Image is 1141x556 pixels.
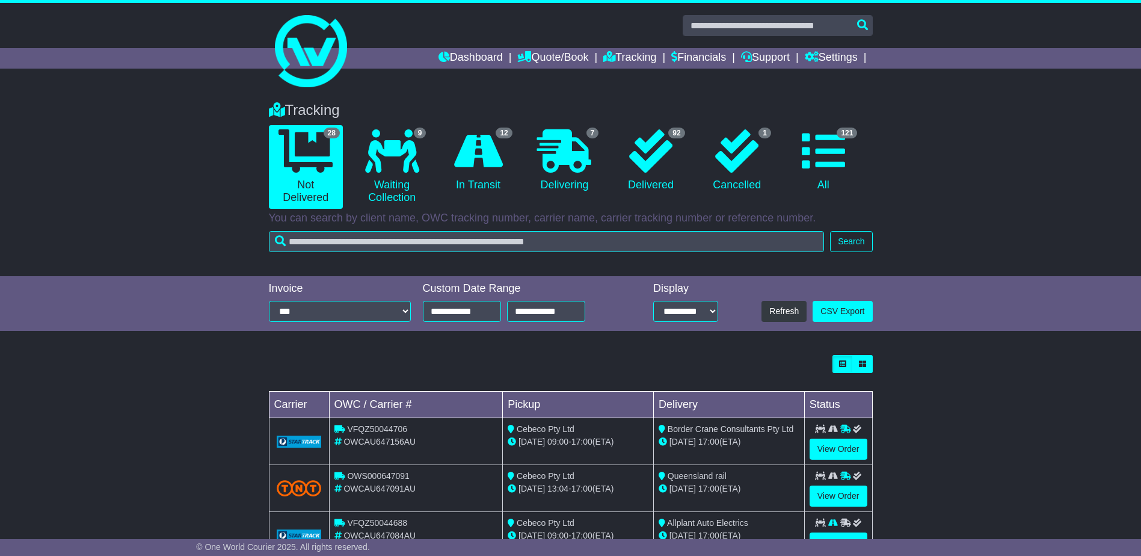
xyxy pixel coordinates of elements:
a: Financials [671,48,726,69]
span: 13:04 [547,484,568,493]
span: Border Crane Consultants Pty Ltd [668,424,793,434]
span: 9 [414,128,426,138]
div: - (ETA) [508,530,648,542]
button: Search [830,231,872,252]
span: 7 [586,128,599,138]
div: Invoice [269,282,411,295]
button: Refresh [761,301,807,322]
a: CSV Export [813,301,872,322]
a: Dashboard [438,48,503,69]
span: 12 [496,128,512,138]
span: Cebeco Pty Ltd [517,471,574,481]
span: [DATE] [518,437,545,446]
span: 28 [324,128,340,138]
td: Delivery [653,392,804,418]
a: 121 All [786,125,860,196]
a: Support [741,48,790,69]
span: OWS000647091 [347,471,410,481]
span: 121 [837,128,857,138]
a: 1 Cancelled [700,125,774,196]
div: (ETA) [659,483,799,495]
span: OWCAU647091AU [343,484,416,493]
a: 28 Not Delivered [269,125,343,209]
span: 17:00 [698,484,719,493]
span: 17:00 [571,531,592,540]
span: Cebeco Pty Ltd [517,424,574,434]
span: VFQZ50044688 [347,518,407,528]
a: View Order [810,533,867,554]
div: (ETA) [659,530,799,542]
a: 12 In Transit [441,125,515,196]
span: © One World Courier 2025. All rights reserved. [196,542,370,552]
span: OWCAU647156AU [343,437,416,446]
td: Pickup [503,392,654,418]
td: Carrier [269,392,329,418]
a: Quote/Book [517,48,588,69]
a: Settings [805,48,858,69]
span: 09:00 [547,531,568,540]
span: [DATE] [518,531,545,540]
td: Status [804,392,872,418]
span: Cebeco Pty Ltd [517,518,574,528]
span: 17:00 [571,437,592,446]
td: OWC / Carrier # [329,392,503,418]
span: Allplant Auto Electrics [667,518,748,528]
div: - (ETA) [508,436,648,448]
span: [DATE] [669,484,696,493]
a: 7 Delivering [527,125,601,196]
span: 17:00 [698,437,719,446]
img: GetCarrierServiceLogo [277,436,322,448]
div: - (ETA) [508,483,648,495]
a: Tracking [603,48,656,69]
span: [DATE] [518,484,545,493]
span: 17:00 [698,531,719,540]
a: 9 Waiting Collection [355,125,429,209]
span: 1 [758,128,771,138]
a: View Order [810,439,867,460]
span: 17:00 [571,484,592,493]
div: Display [653,282,718,295]
span: VFQZ50044706 [347,424,407,434]
span: [DATE] [669,531,696,540]
a: View Order [810,486,867,507]
p: You can search by client name, OWC tracking number, carrier name, carrier tracking number or refe... [269,212,873,225]
div: Custom Date Range [423,282,616,295]
span: Queensland rail [668,471,727,481]
img: TNT_Domestic.png [277,480,322,496]
div: (ETA) [659,436,799,448]
span: 92 [668,128,684,138]
a: 92 Delivered [614,125,687,196]
div: Tracking [263,102,879,119]
span: 09:00 [547,437,568,446]
img: GetCarrierServiceLogo [277,530,322,542]
span: [DATE] [669,437,696,446]
span: OWCAU647084AU [343,531,416,540]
